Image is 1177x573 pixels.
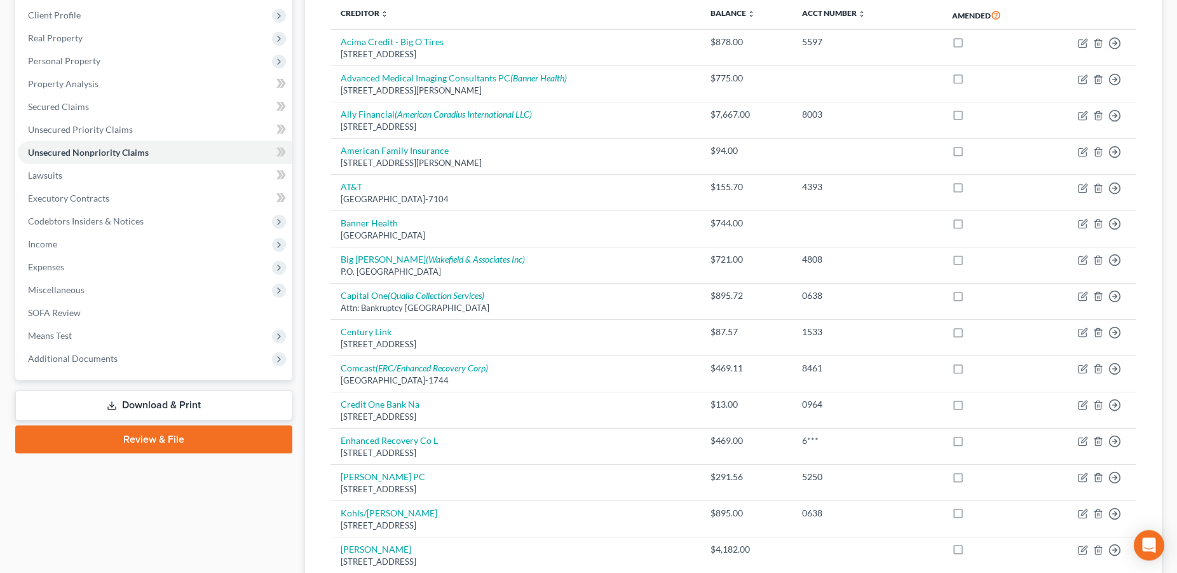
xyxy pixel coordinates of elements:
[711,217,782,230] div: $744.00
[341,375,690,387] div: [GEOGRAPHIC_DATA]-1744
[341,556,690,568] div: [STREET_ADDRESS]
[858,10,866,18] i: unfold_more
[341,85,690,97] div: [STREET_ADDRESS][PERSON_NAME]
[28,170,62,181] span: Lawsuits
[802,108,932,121] div: 8003
[341,8,388,18] a: Creditor unfold_more
[802,398,932,411] div: 0964
[711,144,782,157] div: $94.00
[388,290,484,301] i: (Qualia Collection Services)
[28,78,99,89] span: Property Analysis
[18,72,292,95] a: Property Analysis
[341,411,690,423] div: [STREET_ADDRESS]
[711,72,782,85] div: $775.00
[802,289,932,302] div: 0638
[18,141,292,164] a: Unsecured Nonpriority Claims
[802,471,932,483] div: 5250
[18,118,292,141] a: Unsecured Priority Claims
[28,101,89,112] span: Secured Claims
[376,362,488,373] i: (ERC/Enhanced Recovery Corp)
[1134,530,1164,560] div: Open Intercom Messenger
[942,1,1040,30] th: Amended
[341,507,437,518] a: Kohls/[PERSON_NAME]
[341,145,449,156] a: American Family Insurance
[28,10,81,20] span: Client Profile
[341,121,690,133] div: [STREET_ADDRESS]
[711,471,782,483] div: $291.56
[426,254,525,265] i: (Wakefield & Associates Inc)
[341,544,411,555] a: [PERSON_NAME]
[341,109,532,120] a: Ally Financial(American Coradius International LLC)
[341,181,362,192] a: AT&T
[28,147,149,158] span: Unsecured Nonpriority Claims
[711,289,782,302] div: $895.72
[711,434,782,447] div: $469.00
[341,266,690,278] div: P.O. [GEOGRAPHIC_DATA]
[28,284,85,295] span: Miscellaneous
[802,181,932,193] div: 4393
[711,181,782,193] div: $155.70
[341,157,690,169] div: [STREET_ADDRESS][PERSON_NAME]
[711,326,782,338] div: $87.57
[341,520,690,532] div: [STREET_ADDRESS]
[341,362,488,373] a: Comcast(ERC/Enhanced Recovery Corp)
[711,362,782,375] div: $469.11
[341,435,438,446] a: Enhanced Recovery Co L
[802,507,932,520] div: 0638
[18,301,292,324] a: SOFA Review
[18,164,292,187] a: Lawsuits
[802,36,932,48] div: 5597
[747,10,755,18] i: unfold_more
[395,109,532,120] i: (American Coradius International LLC)
[341,193,690,205] div: [GEOGRAPHIC_DATA]-7104
[711,543,782,556] div: $4,182.00
[341,290,484,301] a: Capital One(Qualia Collection Services)
[381,10,388,18] i: unfold_more
[341,483,690,495] div: [STREET_ADDRESS]
[341,217,398,228] a: Banner Health
[28,330,72,341] span: Means Test
[341,36,444,47] a: Acima Credit - Big O Tires
[18,95,292,118] a: Secured Claims
[341,302,690,314] div: Attn: Bankruptcy [GEOGRAPHIC_DATA]
[711,507,782,520] div: $895.00
[28,238,57,249] span: Income
[510,72,567,83] i: (Banner Health)
[341,338,690,350] div: [STREET_ADDRESS]
[802,8,866,18] a: Acct Number unfold_more
[711,8,755,18] a: Balance unfold_more
[28,261,64,272] span: Expenses
[28,55,100,66] span: Personal Property
[341,72,567,83] a: Advanced Medical Imaging Consultants PC(Banner Health)
[341,326,391,337] a: Century Link
[15,390,292,420] a: Download & Print
[28,307,81,318] span: SOFA Review
[802,362,932,375] div: 8461
[15,425,292,453] a: Review & File
[28,193,109,204] span: Executory Contracts
[802,253,932,266] div: 4808
[802,326,932,338] div: 1533
[711,36,782,48] div: $878.00
[711,253,782,266] div: $721.00
[341,399,419,410] a: Credit One Bank Na
[28,124,133,135] span: Unsecured Priority Claims
[341,230,690,242] div: [GEOGRAPHIC_DATA]
[28,32,83,43] span: Real Property
[341,447,690,459] div: [STREET_ADDRESS]
[341,254,525,265] a: Big [PERSON_NAME](Wakefield & Associates Inc)
[341,471,425,482] a: [PERSON_NAME] PC
[18,187,292,210] a: Executory Contracts
[341,48,690,60] div: [STREET_ADDRESS]
[28,216,144,226] span: Codebtors Insiders & Notices
[28,353,118,364] span: Additional Documents
[711,398,782,411] div: $13.00
[711,108,782,121] div: $7,667.00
